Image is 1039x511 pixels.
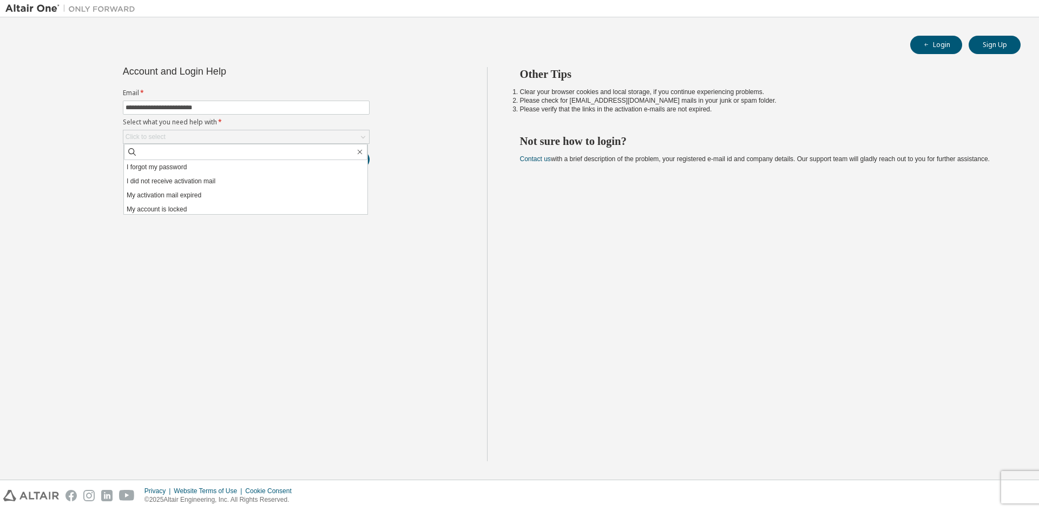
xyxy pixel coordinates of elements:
div: Click to select [126,132,166,141]
h2: Other Tips [520,67,1002,81]
img: altair_logo.svg [3,490,59,501]
img: linkedin.svg [101,490,113,501]
div: Account and Login Help [123,67,320,76]
img: Altair One [5,3,141,14]
div: Click to select [123,130,369,143]
img: facebook.svg [65,490,77,501]
h2: Not sure how to login? [520,134,1002,148]
li: I forgot my password [124,160,367,174]
img: instagram.svg [83,490,95,501]
label: Email [123,89,370,97]
span: with a brief description of the problem, your registered e-mail id and company details. Our suppo... [520,155,990,163]
button: Sign Up [969,36,1021,54]
div: Website Terms of Use [174,487,245,495]
p: © 2025 Altair Engineering, Inc. All Rights Reserved. [144,495,298,505]
div: Privacy [144,487,174,495]
label: Select what you need help with [123,118,370,127]
div: Cookie Consent [245,487,298,495]
a: Contact us [520,155,551,163]
img: youtube.svg [119,490,135,501]
li: Please check for [EMAIL_ADDRESS][DOMAIN_NAME] mails in your junk or spam folder. [520,96,1002,105]
button: Login [910,36,962,54]
li: Please verify that the links in the activation e-mails are not expired. [520,105,1002,114]
li: Clear your browser cookies and local storage, if you continue experiencing problems. [520,88,1002,96]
